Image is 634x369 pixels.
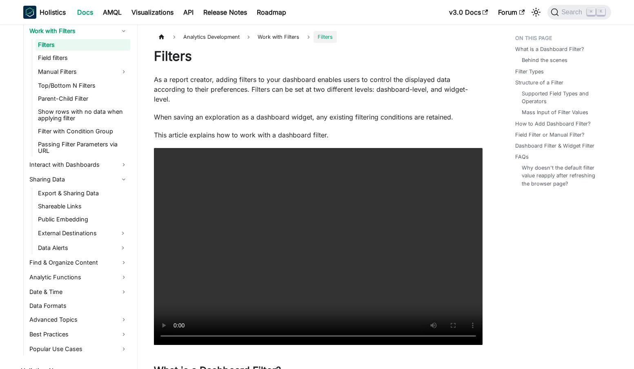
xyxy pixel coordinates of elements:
[515,153,529,161] a: FAQs
[116,241,130,254] button: Expand sidebar category 'Data Alerts'
[23,6,66,19] a: HolisticsHolistics
[36,188,130,199] a: Export & Sharing Data
[515,142,594,150] a: Dashboard Filter & Widget Filter
[252,6,291,19] a: Roadmap
[27,256,130,269] a: Find & Organize Content
[40,7,66,17] b: Holistics
[36,65,130,78] a: Manual Filters
[254,31,303,43] span: Work with Filters
[27,313,130,326] a: Advanced Topics
[178,6,198,19] a: API
[522,108,588,116] a: Mass Input of Filter Values
[72,6,98,19] a: Docs
[36,241,116,254] a: Data Alerts
[515,68,544,75] a: Filter Types
[27,173,130,186] a: Sharing Data
[23,6,36,19] img: Holistics
[547,5,611,20] button: Search (Command+K)
[36,227,116,240] a: External Destinations
[27,24,130,38] a: Work with Filters
[179,31,244,43] span: Analytics Development
[198,6,252,19] a: Release Notes
[493,6,529,19] a: Forum
[154,75,483,104] p: As a report creator, adding filters to your dashboard enables users to control the displayed data...
[154,148,483,345] video: Your browser does not support embedding video, but you can .
[529,6,543,19] button: Switch between dark and light mode (currently light mode)
[515,79,563,86] a: Structure of a Filter
[98,6,127,19] a: AMQL
[154,31,483,43] nav: Breadcrumbs
[36,106,130,124] a: Show rows with no data when applying filter
[36,201,130,212] a: Shareable Links
[154,48,483,64] h1: Filters
[36,80,130,91] a: Top/Bottom N Filters
[522,164,603,188] a: Why doesn't the default filter value reapply after refreshing the browser page?
[154,31,169,43] a: Home page
[27,300,130,312] a: Data Formats
[154,130,483,140] p: This article explains how to work with a dashboard filter.
[27,342,130,356] a: Popular Use Cases
[36,126,130,137] a: Filter with Condition Group
[559,9,587,16] span: Search
[515,120,591,128] a: How to Add Dashboard Filter?
[36,214,130,225] a: Public Embedding
[36,52,130,64] a: Field filters
[154,112,483,122] p: When saving an exploration as a dashboard widget, any existing filtering conditions are retained.
[27,328,130,341] a: Best Practices
[587,8,595,15] kbd: ⌘
[15,24,138,369] nav: Docs sidebar
[36,93,130,104] a: Parent-Child Filter
[116,227,130,240] button: Expand sidebar category 'External Destinations'
[36,139,130,157] a: Passing Filter Parameters via URL
[36,39,130,51] a: Filters
[314,31,337,43] span: Filters
[597,8,605,15] kbd: K
[27,285,130,298] a: Date & Time
[522,90,603,105] a: Supported Field Types and Operators
[444,6,493,19] a: v3.0 Docs
[27,158,130,171] a: Interact with Dashboards
[27,271,130,284] a: Analytic Functions
[127,6,178,19] a: Visualizations
[515,45,584,53] a: What is a Dashboard Filter?
[515,131,585,139] a: Field Filter or Manual Filter?
[522,56,567,64] a: Behind the scenes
